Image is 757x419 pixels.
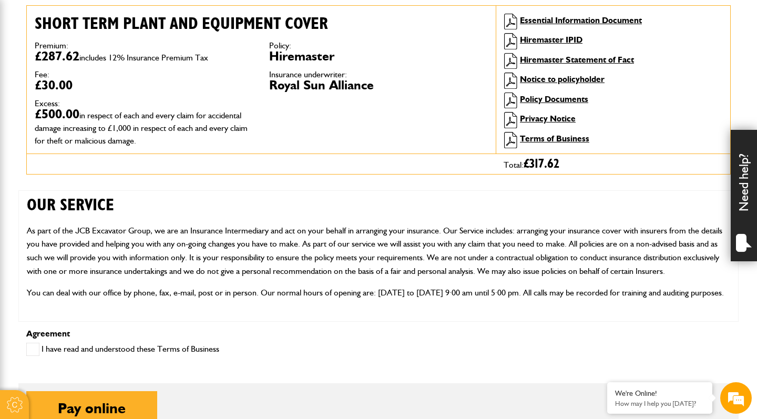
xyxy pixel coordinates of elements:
dd: Royal Sun Alliance [269,79,488,91]
dt: Excess: [35,99,253,108]
h2: OUR SERVICE [27,179,730,215]
a: Hiremaster IPID [520,35,582,45]
dt: Premium: [35,42,253,50]
p: You can deal with our office by phone, fax, e-mail, post or in person. Our normal hours of openin... [27,286,730,300]
label: I have read and understood these Terms of Business [26,343,219,356]
span: £ [524,158,559,170]
span: in respect of each and every claim for accidental damage increasing to £1,000 in respect of each ... [35,110,248,146]
div: Need help? [731,130,757,261]
dd: £500.00 [35,108,253,146]
div: We're Online! [615,389,704,398]
em: Start Chat [143,324,191,338]
dt: Insurance underwriter: [269,70,488,79]
span: 317.62 [529,158,559,170]
input: Enter your email address [14,128,192,151]
div: Chat with us now [55,59,177,73]
div: Total: [496,154,730,174]
dd: Hiremaster [269,50,488,63]
span: includes 12% Insurance Premium Tax [79,53,208,63]
dt: Policy: [269,42,488,50]
a: Terms of Business [520,134,589,144]
img: d_20077148190_company_1631870298795_20077148190 [18,58,44,73]
a: Essential Information Document [520,15,642,25]
a: Notice to policyholder [520,74,605,84]
p: Agreement [26,330,731,338]
dd: £287.62 [35,50,253,63]
a: Hiremaster Statement of Fact [520,55,634,65]
a: Policy Documents [520,94,588,104]
textarea: Type your message and hit 'Enter' [14,190,192,315]
div: Minimize live chat window [172,5,198,30]
p: How may I help you today? [615,400,704,407]
h2: CUSTOMER PROTECTION INFORMATION [27,308,730,344]
dt: Fee: [35,70,253,79]
p: As part of the JCB Excavator Group, we are an Insurance Intermediary and act on your behalf in ar... [27,224,730,278]
dd: £30.00 [35,79,253,91]
input: Enter your last name [14,97,192,120]
input: Enter your phone number [14,159,192,182]
a: Privacy Notice [520,114,576,124]
h2: Short term plant and equipment cover [35,14,488,34]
